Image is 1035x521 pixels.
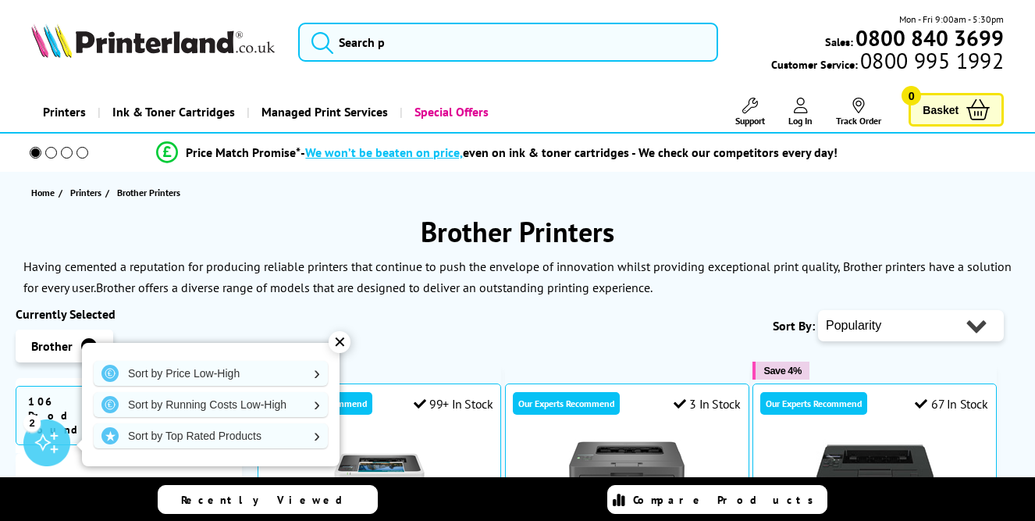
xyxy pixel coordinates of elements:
[117,187,180,198] span: Brother Printers
[329,331,350,353] div: ✕
[186,145,301,160] span: Price Match Promise*
[94,392,328,417] a: Sort by Running Costs Low-High
[771,53,1004,72] span: Customer Service:
[853,30,1004,45] a: 0800 840 3699
[735,115,765,127] span: Support
[909,93,1004,127] a: Basket 0
[94,361,328,386] a: Sort by Price Low-High
[305,145,463,160] span: We won’t be beaten on price,
[94,423,328,448] a: Sort by Top Rated Products
[902,86,921,105] span: 0
[23,414,41,431] div: 2
[31,184,59,201] a: Home
[752,362,809,380] button: Save 4%
[414,396,493,412] div: 99+ In Stock
[96,280,653,295] p: Brother offers a diverse range of models that are designed to deliver an outstanding printing exp...
[674,396,741,412] div: 3 In Stock
[181,493,358,507] span: Recently Viewed
[23,259,1012,295] p: Having cemented a reputation for producing reliable printers that continue to push the envelope o...
[513,392,620,415] div: Our Experts Recommend
[915,396,987,412] div: 67 In Stock
[31,92,98,132] a: Printers
[607,485,827,514] a: Compare Products
[825,34,853,49] span: Sales:
[400,92,500,132] a: Special Offers
[788,115,813,127] span: Log In
[112,92,235,132] span: Ink & Toner Cartridges
[763,365,801,376] span: Save 4%
[298,23,717,62] input: Search p
[70,184,105,201] a: Printers
[31,338,73,354] span: Brother
[16,306,242,322] div: Currently Selected
[16,386,158,445] span: 106 Products Found
[8,139,987,166] li: modal_Promise
[16,213,1019,250] h1: Brother Printers
[31,23,279,61] a: Printerland Logo
[855,23,1004,52] b: 0800 840 3699
[98,92,247,132] a: Ink & Toner Cartridges
[247,92,400,132] a: Managed Print Services
[158,485,378,514] a: Recently Viewed
[773,318,815,334] span: Sort By:
[836,98,881,127] a: Track Order
[31,23,275,58] img: Printerland Logo
[633,493,822,507] span: Compare Products
[301,145,838,160] div: - even on ink & toner cartridges - We check our competitors every day!
[858,53,1004,68] span: 0800 995 1992
[788,98,813,127] a: Log In
[70,184,101,201] span: Printers
[899,12,1004,27] span: Mon - Fri 9:00am - 5:30pm
[735,98,765,127] a: Support
[760,392,867,415] div: Our Experts Recommend
[923,99,959,120] span: Basket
